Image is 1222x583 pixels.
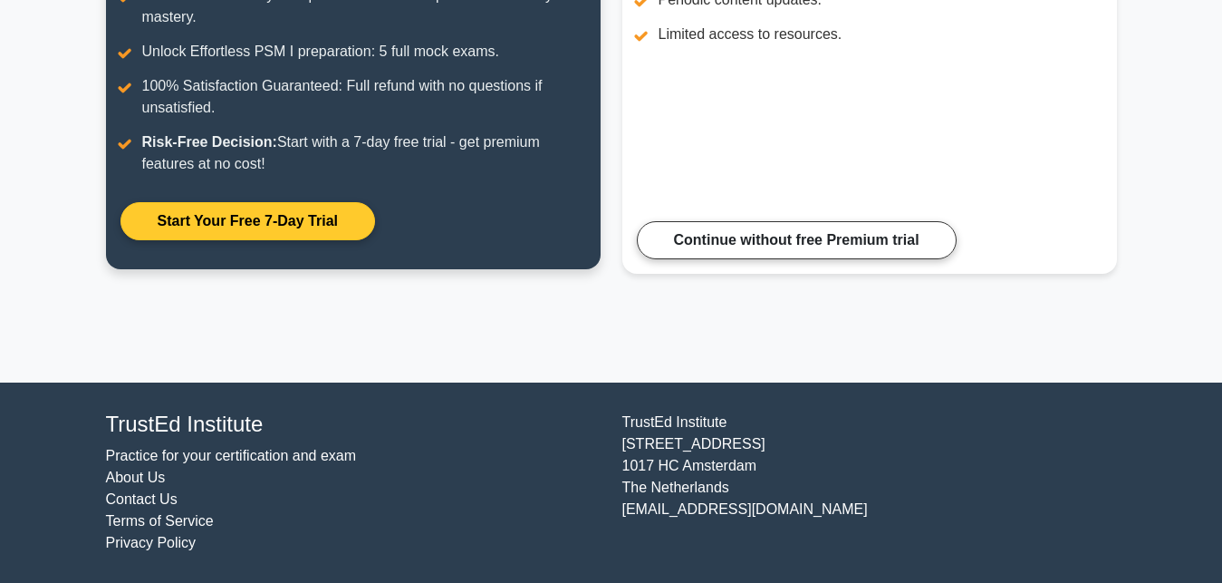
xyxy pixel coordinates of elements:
[106,513,214,529] a: Terms of Service
[106,470,166,485] a: About Us
[106,448,357,463] a: Practice for your certification and exam
[106,491,178,507] a: Contact Us
[120,202,375,240] a: Start Your Free 7-Day Trial
[611,412,1128,554] div: TrustEd Institute [STREET_ADDRESS] 1017 HC Amsterdam The Netherlands [EMAIL_ADDRESS][DOMAIN_NAME]
[106,412,601,438] h4: TrustEd Institute
[637,221,957,259] a: Continue without free Premium trial
[106,535,197,550] a: Privacy Policy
